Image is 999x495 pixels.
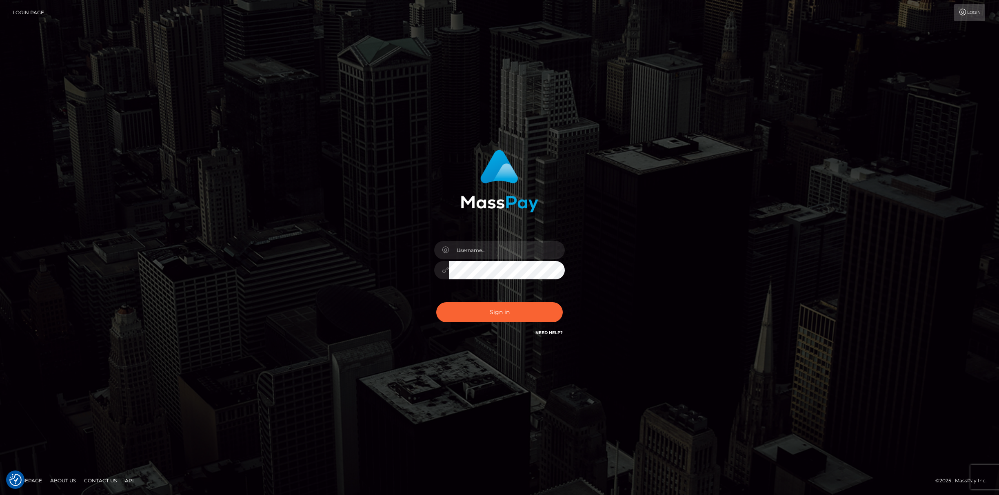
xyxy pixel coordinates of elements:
a: Login Page [13,4,44,21]
a: Contact Us [81,474,120,487]
a: Need Help? [535,330,563,335]
a: Homepage [9,474,45,487]
img: Revisit consent button [9,474,22,486]
a: Login [954,4,985,21]
button: Consent Preferences [9,474,22,486]
div: © 2025 , MassPay Inc. [935,476,993,485]
a: API [122,474,137,487]
img: MassPay Login [461,150,538,212]
a: About Us [47,474,79,487]
button: Sign in [436,302,563,322]
input: Username... [449,241,565,259]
